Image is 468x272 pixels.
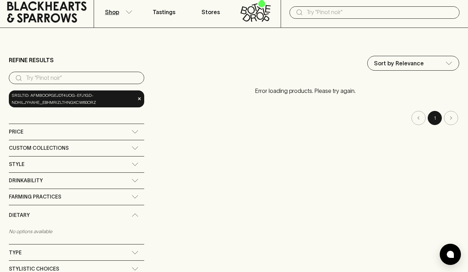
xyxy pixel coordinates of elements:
div: Drinkability [9,173,144,189]
span: Drinkability [9,176,43,185]
p: No options available [9,225,144,238]
p: Shop [105,8,119,16]
div: Custom Collections [9,140,144,156]
span: Style [9,160,24,169]
span: Dietary [9,211,30,220]
p: Stores [201,8,220,16]
div: Type [9,244,144,260]
input: Try “Pinot noir” [26,72,139,84]
img: bubble-icon [447,251,454,258]
div: Price [9,124,144,140]
div: Sort by Relevance [368,56,459,70]
div: Style [9,156,144,172]
span: srsltid: AfmBOopgeJDt4uOg-Efj1GD-ndhILJYHAhE_E8HMRIzlthnGkcW60oRZ [12,92,135,106]
p: Tastings [153,8,175,16]
p: Error loading products. Please try again. [151,79,459,102]
p: Sort by Relevance [374,59,424,67]
span: Price [9,128,23,136]
span: Type [9,248,22,257]
p: Refine Results [9,56,54,64]
span: × [138,95,142,102]
span: Farming Practices [9,193,61,201]
div: Farming Practices [9,189,144,205]
nav: pagination navigation [151,111,459,125]
span: Custom Collections [9,144,69,153]
input: Try "Pinot noir" [306,7,454,18]
div: Dietary [9,205,144,225]
button: page 1 [428,111,442,125]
